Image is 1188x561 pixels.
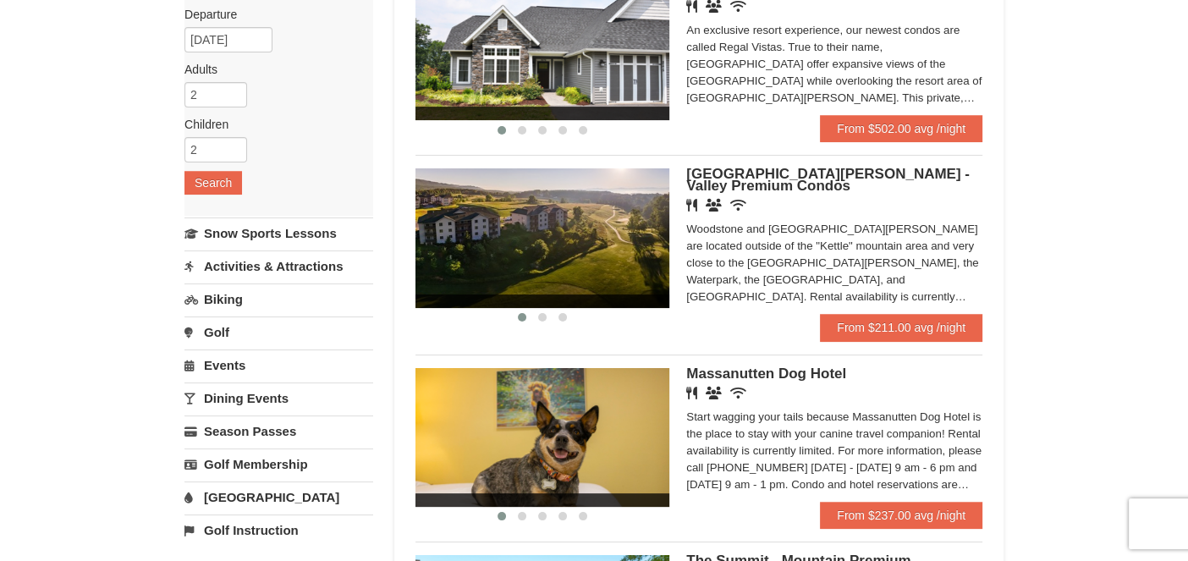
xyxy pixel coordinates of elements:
a: Dining Events [184,382,373,414]
a: From $502.00 avg /night [820,115,982,142]
a: Golf Membership [184,448,373,480]
a: Events [184,349,373,381]
a: Snow Sports Lessons [184,217,373,249]
label: Departure [184,6,360,23]
i: Banquet Facilities [706,199,722,212]
a: From $211.00 avg /night [820,314,982,341]
div: Woodstone and [GEOGRAPHIC_DATA][PERSON_NAME] are located outside of the "Kettle" mountain area an... [686,221,982,305]
i: Banquet Facilities [706,387,722,399]
a: [GEOGRAPHIC_DATA] [184,481,373,513]
i: Restaurant [686,387,697,399]
a: Golf [184,316,373,348]
div: Start wagging your tails because Massanutten Dog Hotel is the place to stay with your canine trav... [686,409,982,493]
span: Massanutten Dog Hotel [686,366,846,382]
a: Season Passes [184,415,373,447]
a: Activities & Attractions [184,250,373,282]
label: Adults [184,61,360,78]
a: Biking [184,283,373,315]
i: Wireless Internet (free) [730,199,746,212]
div: An exclusive resort experience, our newest condos are called Regal Vistas. True to their name, [G... [686,22,982,107]
label: Children [184,116,360,133]
a: Golf Instruction [184,514,373,546]
i: Wireless Internet (free) [730,387,746,399]
a: From $237.00 avg /night [820,502,982,529]
button: Search [184,171,242,195]
span: [GEOGRAPHIC_DATA][PERSON_NAME] - Valley Premium Condos [686,166,970,194]
i: Restaurant [686,199,697,212]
